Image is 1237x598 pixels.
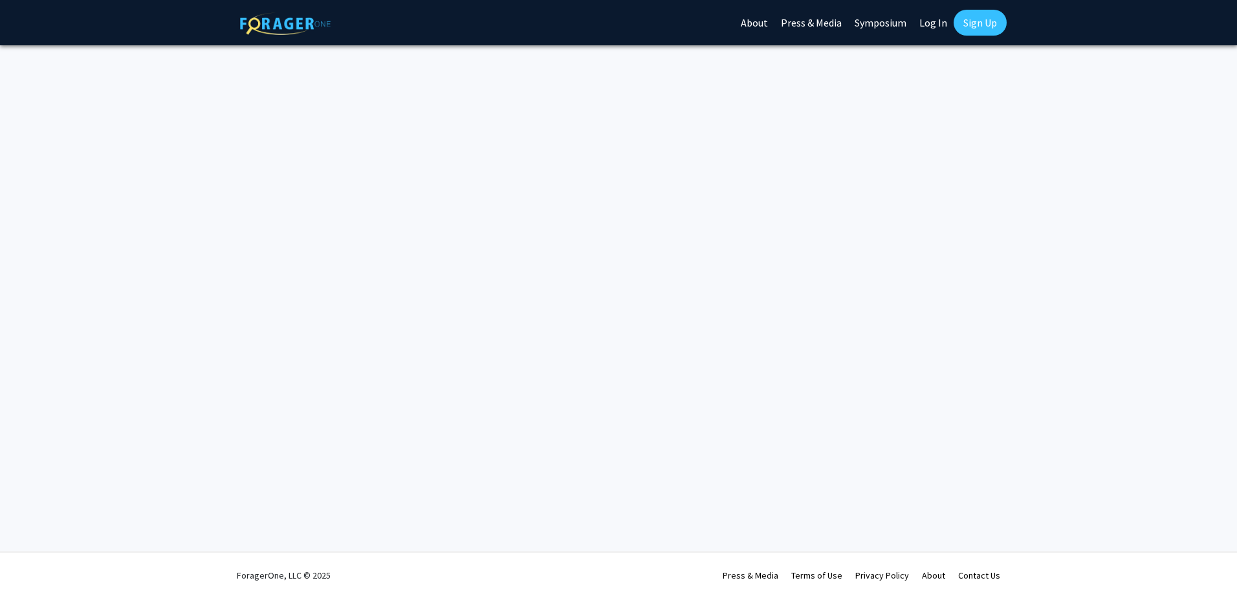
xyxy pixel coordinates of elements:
[922,570,945,581] a: About
[240,12,331,35] img: ForagerOne Logo
[723,570,778,581] a: Press & Media
[791,570,842,581] a: Terms of Use
[954,10,1007,36] a: Sign Up
[855,570,909,581] a: Privacy Policy
[237,553,331,598] div: ForagerOne, LLC © 2025
[958,570,1000,581] a: Contact Us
